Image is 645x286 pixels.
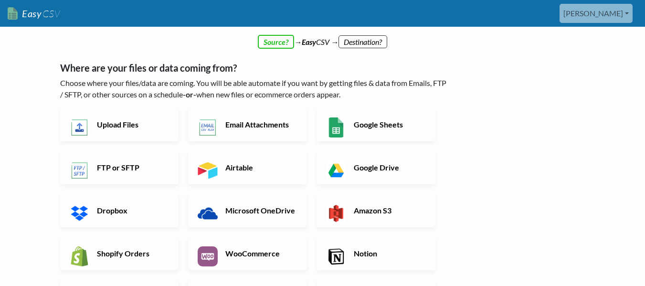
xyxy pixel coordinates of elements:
[198,246,218,266] img: WooCommerce App & API
[223,206,298,215] h6: Microsoft OneDrive
[8,4,60,23] a: EasyCSV
[223,163,298,172] h6: Airtable
[223,120,298,129] h6: Email Attachments
[95,120,169,129] h6: Upload Files
[560,4,633,23] a: [PERSON_NAME]
[95,206,169,215] h6: Dropbox
[326,117,346,138] img: Google Sheets App & API
[42,8,60,20] span: CSV
[188,237,307,270] a: WooCommerce
[95,249,169,258] h6: Shopify Orders
[198,203,218,223] img: Microsoft OneDrive App & API
[326,246,346,266] img: Notion App & API
[60,108,179,141] a: Upload Files
[51,27,595,48] div: → CSV →
[183,90,196,99] b: -or-
[351,206,426,215] h6: Amazon S3
[351,163,426,172] h6: Google Drive
[60,194,179,227] a: Dropbox
[70,160,90,180] img: FTP or SFTP App & API
[198,160,218,180] img: Airtable App & API
[95,163,169,172] h6: FTP or SFTP
[70,246,90,266] img: Shopify App & API
[70,203,90,223] img: Dropbox App & API
[60,151,179,184] a: FTP or SFTP
[60,77,449,100] p: Choose where your files/data are coming. You will be able automate if you want by getting files &...
[326,160,346,180] img: Google Drive App & API
[317,108,435,141] a: Google Sheets
[223,249,298,258] h6: WooCommerce
[317,237,435,270] a: Notion
[188,194,307,227] a: Microsoft OneDrive
[198,117,218,138] img: Email New CSV or XLSX File App & API
[326,203,346,223] img: Amazon S3 App & API
[317,194,435,227] a: Amazon S3
[351,249,426,258] h6: Notion
[70,117,90,138] img: Upload Files App & API
[60,62,449,74] h5: Where are your files or data coming from?
[317,151,435,184] a: Google Drive
[60,237,179,270] a: Shopify Orders
[188,108,307,141] a: Email Attachments
[188,151,307,184] a: Airtable
[351,120,426,129] h6: Google Sheets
